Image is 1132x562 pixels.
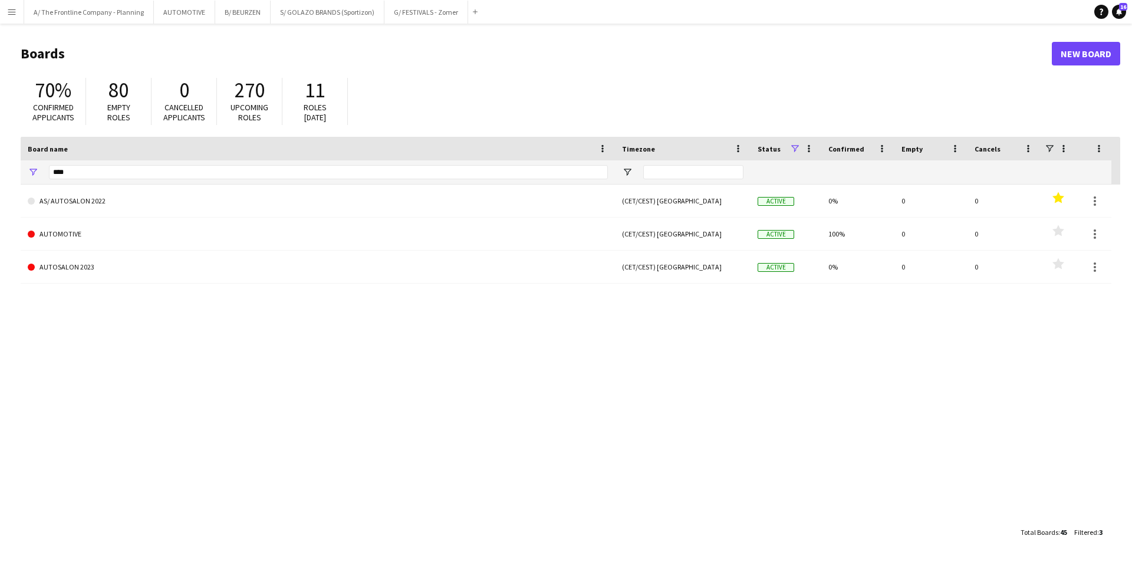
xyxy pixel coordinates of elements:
[28,167,38,178] button: Open Filter Menu
[305,77,325,103] span: 11
[271,1,384,24] button: S/ GOLAZO BRANDS (Sportizon)
[163,102,205,123] span: Cancelled applicants
[758,263,794,272] span: Active
[35,77,71,103] span: 70%
[758,144,781,153] span: Status
[894,218,968,250] div: 0
[901,144,923,153] span: Empty
[821,218,894,250] div: 100%
[21,45,1052,63] h1: Boards
[968,185,1041,217] div: 0
[758,230,794,239] span: Active
[1074,528,1097,537] span: Filtered
[758,197,794,206] span: Active
[975,144,1001,153] span: Cancels
[894,185,968,217] div: 0
[821,251,894,283] div: 0%
[968,251,1041,283] div: 0
[384,1,468,24] button: G/ FESTIVALS - Zomer
[179,77,189,103] span: 0
[622,144,655,153] span: Timezone
[49,165,608,179] input: Board name Filter Input
[615,251,751,283] div: (CET/CEST) [GEOGRAPHIC_DATA]
[235,77,265,103] span: 270
[622,167,633,178] button: Open Filter Menu
[615,185,751,217] div: (CET/CEST) [GEOGRAPHIC_DATA]
[828,144,864,153] span: Confirmed
[154,1,215,24] button: AUTOMOTIVE
[28,218,608,251] a: AUTOMOTIVE
[894,251,968,283] div: 0
[108,77,129,103] span: 80
[1021,521,1067,544] div: :
[1052,42,1120,65] a: New Board
[24,1,154,24] button: A/ The Frontline Company - Planning
[615,218,751,250] div: (CET/CEST) [GEOGRAPHIC_DATA]
[231,102,268,123] span: Upcoming roles
[28,144,68,153] span: Board name
[1021,528,1058,537] span: Total Boards
[1060,528,1067,537] span: 45
[107,102,130,123] span: Empty roles
[1099,528,1103,537] span: 3
[1112,5,1126,19] a: 16
[643,165,743,179] input: Timezone Filter Input
[304,102,327,123] span: Roles [DATE]
[1074,521,1103,544] div: :
[28,251,608,284] a: AUTOSALON 2023
[28,185,608,218] a: AS/ AUTOSALON 2022
[821,185,894,217] div: 0%
[32,102,74,123] span: Confirmed applicants
[968,218,1041,250] div: 0
[215,1,271,24] button: B/ BEURZEN
[1119,3,1127,11] span: 16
